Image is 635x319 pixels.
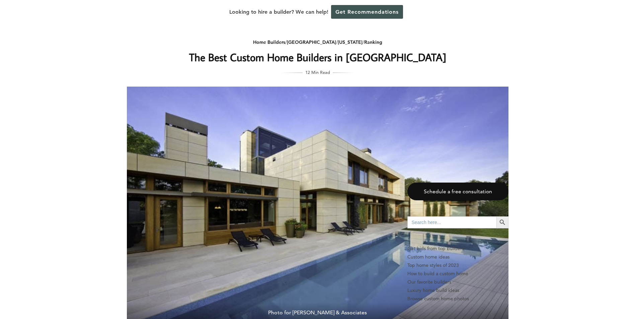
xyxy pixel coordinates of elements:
h1: The Best Custom Home Builders in [GEOGRAPHIC_DATA] [184,49,451,65]
div: / / / [184,38,451,46]
a: Get Recommendations [331,5,403,19]
a: Home Builders [253,39,285,45]
span: 12 Min Read [305,69,330,76]
a: [US_STATE] [338,39,363,45]
a: [GEOGRAPHIC_DATA] [287,39,336,45]
a: Ranking [364,39,382,45]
